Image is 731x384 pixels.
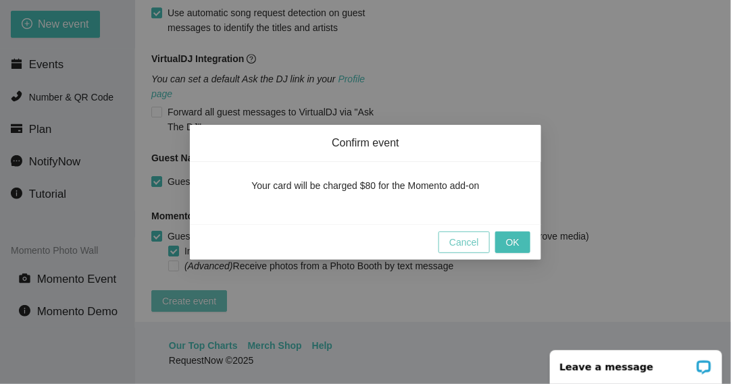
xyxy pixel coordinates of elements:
div: Your card will be charged $80 for the Momento add-on [251,178,479,193]
span: OK [506,235,520,250]
iframe: LiveChat chat widget [541,341,731,384]
button: Cancel [438,231,490,253]
span: Confirm event [206,136,525,150]
button: OK [495,231,530,253]
span: Cancel [449,235,479,250]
